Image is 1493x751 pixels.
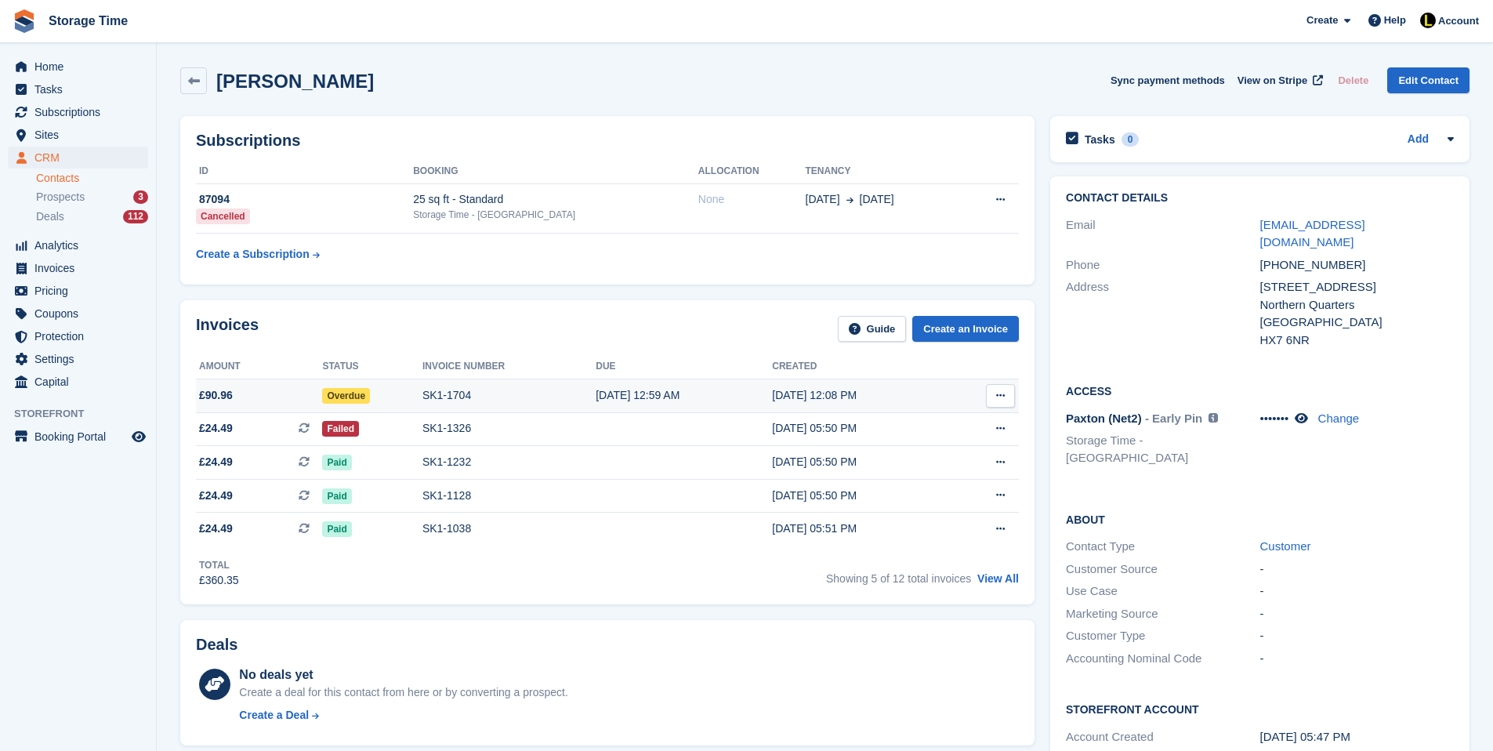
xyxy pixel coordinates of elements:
[34,280,129,302] span: Pricing
[596,387,772,404] div: [DATE] 12:59 AM
[34,78,129,100] span: Tasks
[413,159,698,184] th: Booking
[698,159,806,184] th: Allocation
[1387,67,1469,93] a: Edit Contact
[1066,412,1142,425] span: Paxton (Net2)
[1306,13,1338,28] span: Create
[129,427,148,446] a: Preview store
[239,684,567,701] div: Create a deal for this contact from here or by converting a prospect.
[13,9,36,33] img: stora-icon-8386f47178a22dfd0bd8f6a31ec36ba5ce8667c1dd55bd0f319d3a0aa187defe.svg
[8,78,148,100] a: menu
[1260,412,1289,425] span: •••••••
[1260,605,1454,623] div: -
[199,521,233,537] span: £24.49
[1420,13,1436,28] img: Laaibah Sarwar
[1238,73,1307,89] span: View on Stripe
[1066,383,1454,398] h2: Access
[1384,13,1406,28] span: Help
[1260,278,1454,296] div: [STREET_ADDRESS]
[1260,332,1454,350] div: HX7 6NR
[8,101,148,123] a: menu
[322,354,422,379] th: Status
[1332,67,1375,93] button: Delete
[1260,296,1454,314] div: Northern Quarters
[322,455,351,470] span: Paid
[1066,728,1259,746] div: Account Created
[1066,627,1259,645] div: Customer Type
[1066,538,1259,556] div: Contact Type
[772,454,950,470] div: [DATE] 05:50 PM
[838,316,907,342] a: Guide
[772,420,950,437] div: [DATE] 05:50 PM
[1260,728,1454,746] div: [DATE] 05:47 PM
[1066,605,1259,623] div: Marketing Source
[698,191,806,208] div: None
[199,387,233,404] span: £90.96
[1260,582,1454,600] div: -
[422,521,596,537] div: SK1-1038
[36,189,148,205] a: Prospects 3
[34,234,129,256] span: Analytics
[422,387,596,404] div: SK1-1704
[199,572,239,589] div: £360.35
[1066,561,1259,579] div: Customer Source
[196,246,310,263] div: Create a Subscription
[772,488,950,504] div: [DATE] 05:50 PM
[133,190,148,204] div: 3
[196,159,413,184] th: ID
[36,209,148,225] a: Deals 112
[422,420,596,437] div: SK1-1326
[196,209,250,224] div: Cancelled
[1111,67,1225,93] button: Sync payment methods
[322,521,351,537] span: Paid
[1260,627,1454,645] div: -
[196,354,322,379] th: Amount
[34,56,129,78] span: Home
[8,56,148,78] a: menu
[196,316,259,342] h2: Invoices
[1066,216,1259,252] div: Email
[1122,132,1140,147] div: 0
[1260,314,1454,332] div: [GEOGRAPHIC_DATA]
[422,454,596,470] div: SK1-1232
[1066,432,1259,467] li: Storage Time - [GEOGRAPHIC_DATA]
[1066,192,1454,205] h2: Contact Details
[1318,412,1360,425] a: Change
[196,636,237,654] h2: Deals
[36,209,64,224] span: Deals
[806,159,962,184] th: Tenancy
[912,316,1019,342] a: Create an Invoice
[1260,256,1454,274] div: [PHONE_NUMBER]
[8,426,148,448] a: menu
[8,371,148,393] a: menu
[123,210,148,223] div: 112
[34,303,129,325] span: Coupons
[196,132,1019,150] h2: Subscriptions
[14,406,156,422] span: Storefront
[199,420,233,437] span: £24.49
[199,454,233,470] span: £24.49
[34,325,129,347] span: Protection
[34,371,129,393] span: Capital
[422,354,596,379] th: Invoice number
[34,426,129,448] span: Booking Portal
[36,190,85,205] span: Prospects
[34,147,129,169] span: CRM
[422,488,596,504] div: SK1-1128
[196,240,320,269] a: Create a Subscription
[1260,650,1454,668] div: -
[322,488,351,504] span: Paid
[1260,218,1365,249] a: [EMAIL_ADDRESS][DOMAIN_NAME]
[826,572,971,585] span: Showing 5 of 12 total invoices
[977,572,1019,585] a: View All
[8,234,148,256] a: menu
[199,558,239,572] div: Total
[1066,582,1259,600] div: Use Case
[1066,511,1454,527] h2: About
[806,191,840,208] span: [DATE]
[199,488,233,504] span: £24.49
[322,388,370,404] span: Overdue
[34,101,129,123] span: Subscriptions
[8,280,148,302] a: menu
[1066,256,1259,274] div: Phone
